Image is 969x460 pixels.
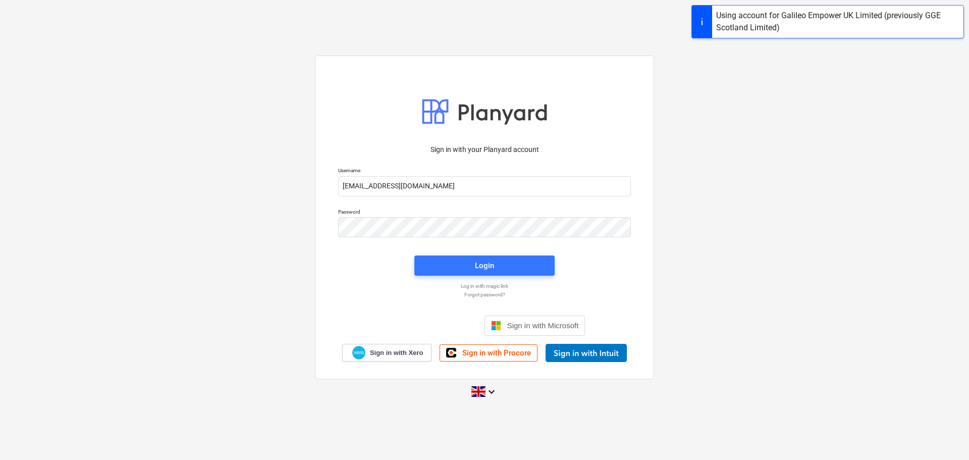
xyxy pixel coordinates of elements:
[370,348,423,357] span: Sign in with Xero
[338,167,631,176] p: Username
[440,344,537,362] a: Sign in with Procore
[462,348,531,357] span: Sign in with Procore
[352,346,365,360] img: Xero logo
[338,176,631,196] input: Username
[414,255,555,276] button: Login
[507,321,579,330] span: Sign in with Microsoft
[379,315,481,337] iframe: Sign in with Google Button
[491,321,501,331] img: Microsoft logo
[338,209,631,217] p: Password
[716,10,959,34] div: Using account for Galileo Empower UK Limited (previously GGE Scotland Limited)
[486,386,498,398] i: keyboard_arrow_down
[333,291,636,298] a: Forgot password?
[475,259,494,272] div: Login
[333,283,636,289] a: Log in with magic link
[338,144,631,155] p: Sign in with your Planyard account
[342,344,432,362] a: Sign in with Xero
